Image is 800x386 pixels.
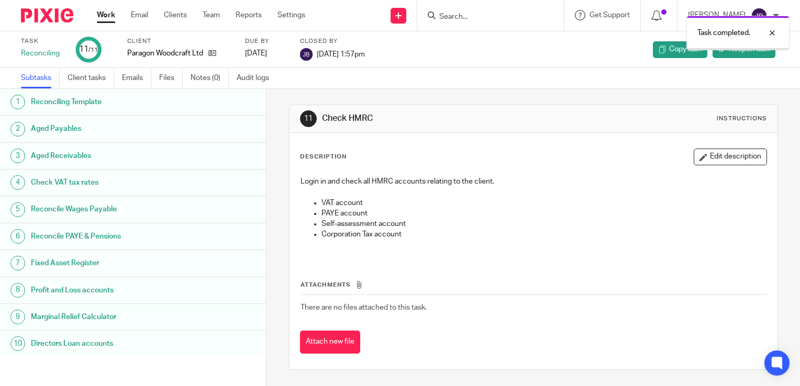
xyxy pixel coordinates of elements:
[301,282,351,288] span: Attachments
[21,37,63,46] label: Task
[751,7,768,24] img: svg%3E
[68,68,114,88] a: Client tasks
[127,37,232,46] label: Client
[31,201,181,217] h1: Reconcile Wages Payable
[245,37,287,46] label: Due by
[10,202,25,217] div: 5
[300,331,360,354] button: Attach new file
[31,94,181,110] h1: Reconciling Template
[10,336,25,351] div: 10
[31,309,181,325] h1: Marginal Relief Calculator
[697,28,750,38] p: Task completed.
[301,176,766,187] p: Login in and check all HMRC accounts relating to the client.
[10,283,25,298] div: 8
[321,198,766,208] p: VAT account
[88,47,98,53] small: /11
[236,10,262,20] a: Reports
[31,282,181,298] h1: Profit and Loss accounts
[191,68,229,88] a: Notes (0)
[10,175,25,190] div: 4
[31,175,181,190] h1: Check VAT tax rates
[321,208,766,219] p: PAYE account
[321,219,766,229] p: Self-assessment account
[301,304,427,311] span: There are no files attached to this task.
[31,336,181,351] h1: Directors Loan accounts
[31,229,181,244] h1: Reconcile PAYE & Pensions
[31,255,181,271] h1: Fixed Asset Register
[31,121,181,137] h1: Aged Payables
[300,48,313,61] img: svg%3E
[21,8,73,22] img: Pixie
[10,310,25,324] div: 9
[245,48,287,59] div: [DATE]
[322,113,555,124] h1: Check HMRC
[79,43,98,55] div: 11
[21,68,60,88] a: Subtasks
[97,10,115,20] a: Work
[164,10,187,20] a: Clients
[694,149,767,165] button: Edit description
[10,122,25,137] div: 2
[317,50,365,58] span: [DATE] 1:57pm
[300,110,317,127] div: 11
[10,95,25,109] div: 1
[300,37,365,46] label: Closed by
[300,153,347,161] p: Description
[159,68,183,88] a: Files
[10,149,25,163] div: 3
[277,10,305,20] a: Settings
[122,68,151,88] a: Emails
[31,148,181,164] h1: Aged Receivables
[10,256,25,270] div: 7
[237,68,277,88] a: Audit logs
[717,115,767,123] div: Instructions
[10,229,25,244] div: 6
[321,229,766,240] p: Corporation Tax account
[127,48,203,59] p: Paragon Woodcraft Ltd
[21,48,63,59] div: Reconciling
[131,10,148,20] a: Email
[203,10,220,20] a: Team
